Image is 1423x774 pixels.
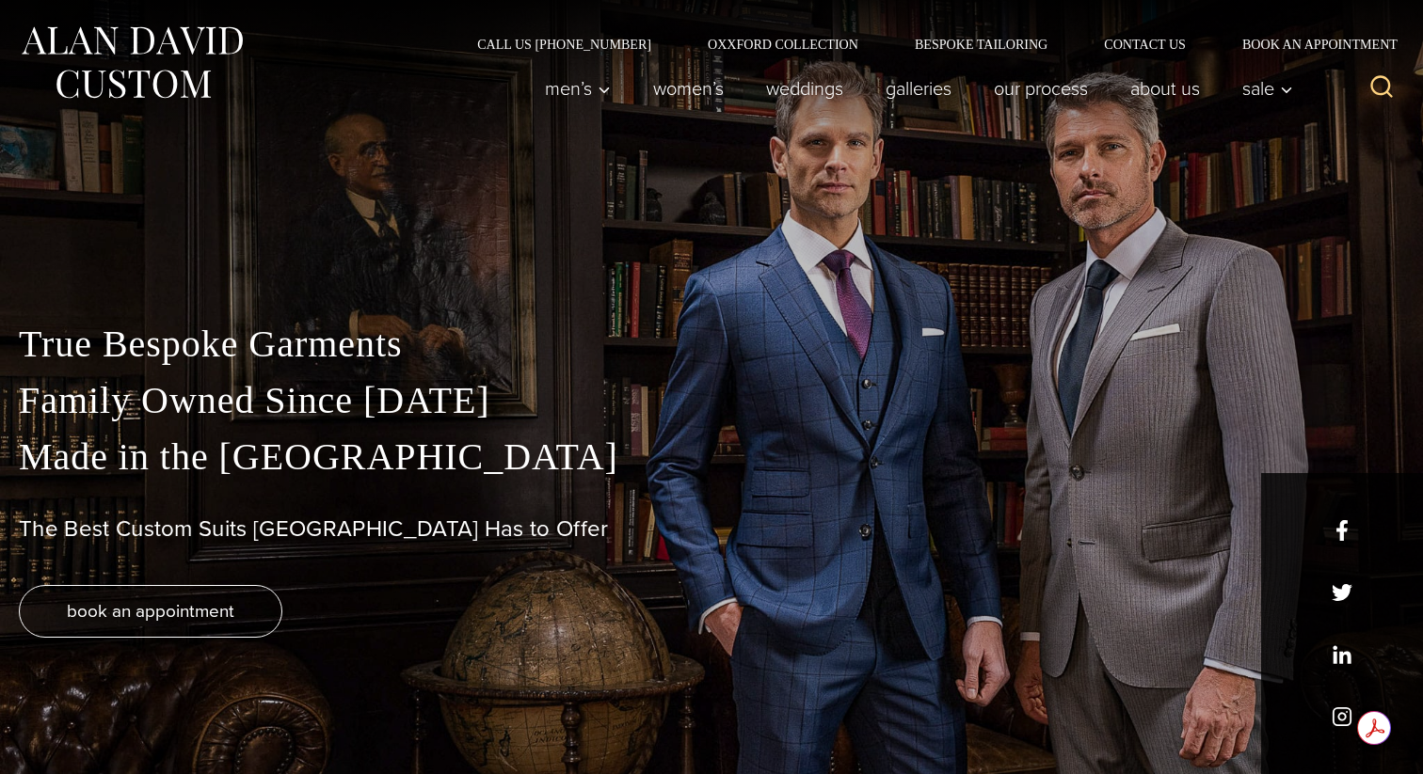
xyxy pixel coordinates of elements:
img: Alan David Custom [19,21,245,104]
a: Call Us [PHONE_NUMBER] [449,38,680,51]
a: Contact Us [1076,38,1214,51]
a: Book an Appointment [1214,38,1404,51]
a: Galleries [865,70,973,107]
span: Sale [1242,79,1293,98]
a: book an appointment [19,585,282,638]
p: True Bespoke Garments Family Owned Since [DATE] Made in the [GEOGRAPHIC_DATA] [19,316,1404,485]
span: book an appointment [67,597,234,624]
button: View Search Form [1359,66,1404,111]
a: Our Process [973,70,1110,107]
a: weddings [745,70,865,107]
span: Men’s [545,79,611,98]
nav: Secondary Navigation [449,38,1404,51]
a: Oxxford Collection [680,38,887,51]
a: Women’s [632,70,745,107]
a: Bespoke Tailoring [887,38,1076,51]
nav: Primary Navigation [524,70,1303,107]
a: About Us [1110,70,1222,107]
h1: The Best Custom Suits [GEOGRAPHIC_DATA] Has to Offer [19,515,1404,543]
